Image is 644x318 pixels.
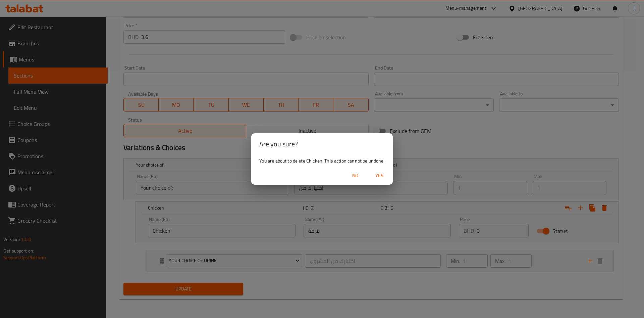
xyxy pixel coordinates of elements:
h2: Are you sure? [259,139,384,149]
button: Yes [369,170,390,182]
span: No [347,172,363,180]
div: You are about to delete Chicken. This action cannot be undone. [251,155,392,167]
button: No [344,170,366,182]
span: Yes [371,172,387,180]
